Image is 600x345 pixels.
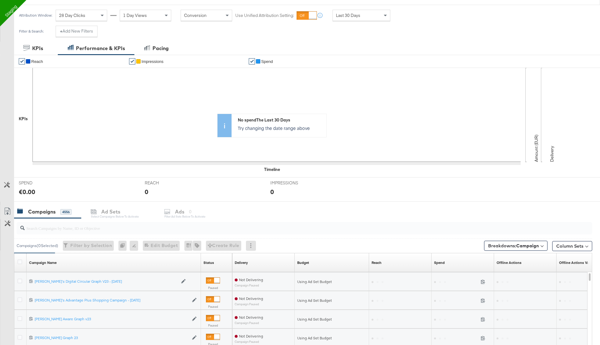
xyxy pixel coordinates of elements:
b: Campaign [516,243,539,249]
sub: Campaign Paused [235,284,263,287]
div: Campaign Name [29,260,57,265]
div: Using Ad Set Budget [297,336,367,341]
a: [PERSON_NAME] Graph 23 [35,335,189,341]
span: 1 Day Views [123,13,147,18]
div: Campaigns ( 0 Selected) [17,243,58,249]
a: The maximum amount you're willing to spend on your ads, on average each day or over the lifetime ... [297,260,309,265]
div: Offline Actions Value [559,260,594,265]
sub: Campaign Paused [235,340,263,343]
div: Filter & Search: [19,29,44,33]
div: Budget [297,260,309,265]
span: SPEND [19,180,66,186]
div: Using Ad Set Budget [297,298,367,303]
div: Offline Actions [497,260,522,265]
span: Last 30 Days [336,13,360,18]
span: REACH [145,180,192,186]
button: Breakdowns:Campaign [484,241,547,251]
div: KPIs [32,45,43,52]
a: [PERSON_NAME] Aware Graph v23 [35,317,189,322]
span: Reach [31,59,43,64]
span: Breakdowns: [488,243,539,249]
a: Reflects the ability of your Ad Campaign to achieve delivery based on ad states, schedule and bud... [235,260,248,265]
a: Offline Actions. [559,260,594,265]
div: 4556 [60,209,72,215]
sub: Campaign Paused [235,321,263,325]
div: Campaigns [28,208,56,215]
span: Not Delivering [239,296,263,301]
label: Paused [206,286,220,290]
span: Not Delivering [239,315,263,320]
div: No spend The Last 30 Days [238,117,323,123]
a: [PERSON_NAME]'s Digital Circular Graph V23 - [DATE] [35,279,178,284]
div: 0 [145,187,148,196]
sub: Campaign Paused [235,302,263,306]
label: Paused [206,323,220,327]
span: Not Delivering [239,277,263,282]
label: Use Unified Attribution Setting: [235,13,294,18]
span: Impressions [142,59,163,64]
div: Pacing [152,45,169,52]
a: Offline Actions. [497,260,522,265]
a: The total amount spent to date. [434,260,445,265]
span: IMPRESSIONS [270,180,317,186]
input: Search Campaigns by Name, ID or Objective [25,219,539,232]
div: Attribution Window: [19,13,52,18]
a: Shows the current state of your Ad Campaign. [203,260,214,265]
span: Not Delivering [239,334,263,338]
a: ✔ [249,58,255,64]
div: Reach [372,260,382,265]
a: The number of people your ad was served to. [372,260,382,265]
div: 0 [270,187,274,196]
button: +Add New Filters [56,26,97,37]
div: Status [203,260,214,265]
div: Using Ad Set Budget [297,317,367,322]
div: Spend [434,260,445,265]
span: 28 Day Clicks [59,13,85,18]
span: Conversion [184,13,207,18]
a: ✔ [19,58,25,64]
div: €0.00 [19,187,35,196]
div: Delivery [235,260,248,265]
div: 0 [118,241,130,251]
a: ✔ [129,58,135,64]
label: Paused [206,305,220,309]
button: Column Sets [552,241,592,251]
div: Using Ad Set Budget [297,279,367,284]
p: Try changing the date range above [238,125,323,131]
a: Your campaign name. [29,260,57,265]
strong: + [60,28,62,34]
a: [PERSON_NAME]'s Advantage Plus Shopping Campaign - [DATE] [35,298,189,303]
div: Performance & KPIs [76,45,125,52]
div: [PERSON_NAME]'s Advantage Plus Shopping Campaign - [DATE] [35,298,189,303]
span: Spend [261,59,273,64]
